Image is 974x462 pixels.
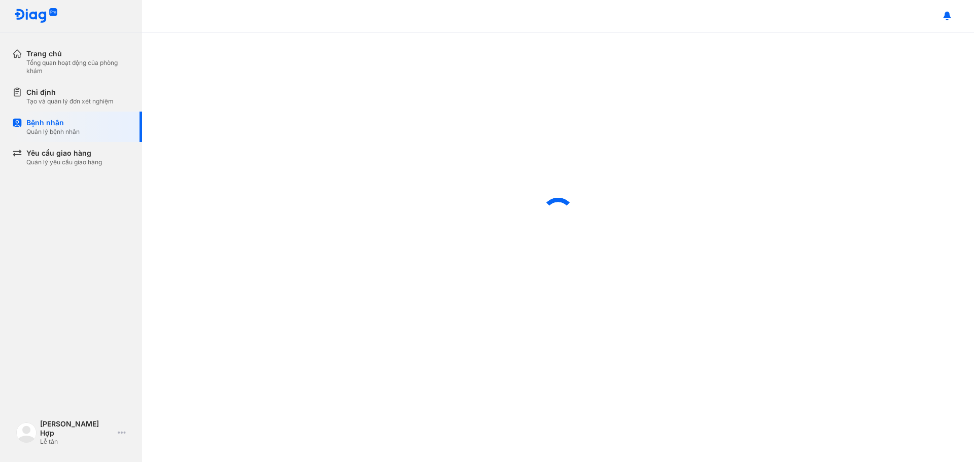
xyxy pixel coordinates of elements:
div: Bệnh nhân [26,118,80,128]
div: Lễ tân [40,438,114,446]
div: Yêu cầu giao hàng [26,148,102,158]
div: Chỉ định [26,87,114,97]
img: logo [16,422,37,443]
div: Quản lý yêu cầu giao hàng [26,158,102,166]
div: Tổng quan hoạt động của phòng khám [26,59,130,75]
div: Tạo và quản lý đơn xét nghiệm [26,97,114,105]
div: [PERSON_NAME] Hợp [40,419,114,438]
img: logo [14,8,58,24]
div: Quản lý bệnh nhân [26,128,80,136]
div: Trang chủ [26,49,130,59]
